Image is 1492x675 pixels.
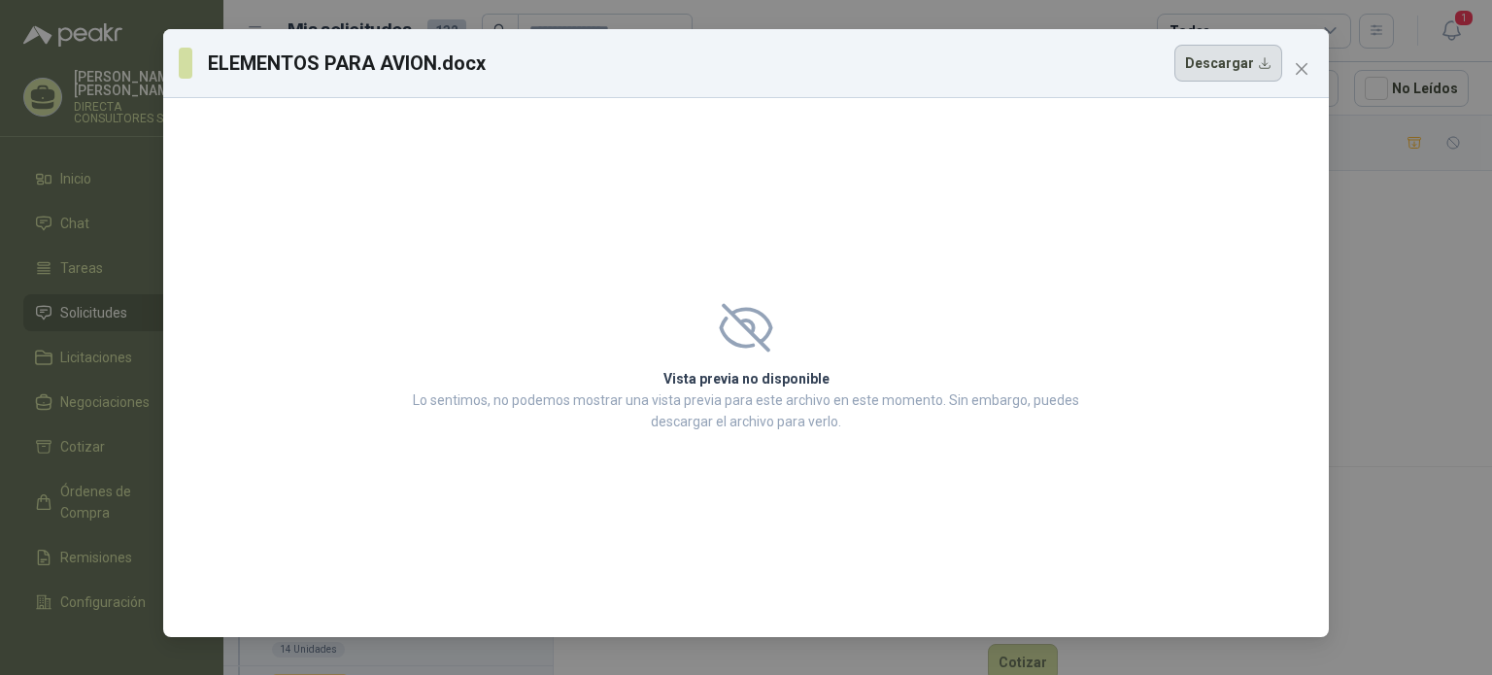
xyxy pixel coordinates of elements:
[1174,45,1282,82] button: Descargar
[407,389,1085,432] p: Lo sentimos, no podemos mostrar una vista previa para este archivo en este momento. Sin embargo, ...
[1286,53,1317,84] button: Close
[407,368,1085,389] h2: Vista previa no disponible
[1294,61,1309,77] span: close
[208,49,488,78] h3: ELEMENTOS PARA AVION.docx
